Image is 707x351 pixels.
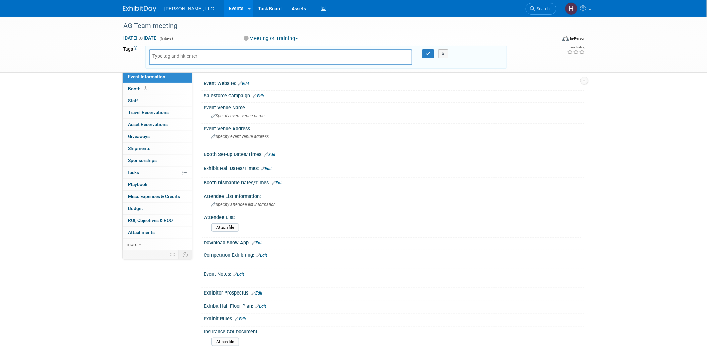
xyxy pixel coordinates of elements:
span: Search [535,6,550,11]
div: Exhibitor Prospectus: [204,288,584,297]
a: Shipments [123,143,192,154]
span: Travel Reservations [128,110,169,115]
span: Sponsorships [128,158,157,163]
div: Attendee List: [204,212,581,221]
a: Edit [261,166,272,171]
div: Booth Set-up Dates/Times: [204,149,584,158]
div: Event Format [517,35,586,45]
a: Playbook [123,179,192,190]
a: Event Information [123,71,192,83]
span: Staff [128,98,138,103]
div: Competition Exhibiting: [204,250,584,259]
div: Booth Dismantle Dates/Times: [204,178,584,186]
span: Specify event venue address [211,134,269,139]
div: Exhibit Hall Floor Plan: [204,301,584,310]
input: Type tag and hit enter [152,53,206,60]
span: Specify attendee list information [211,202,276,207]
span: Budget [128,206,143,211]
span: Tasks [127,170,139,175]
div: Salesforce Campaign: [204,91,584,99]
a: Edit [253,94,264,98]
span: Booth [128,86,149,91]
a: Edit [256,253,267,258]
span: [DATE] [DATE] [123,35,158,41]
div: Event Notes: [204,269,584,278]
a: Edit [233,272,244,277]
td: Tags [123,46,139,69]
span: Playbook [128,182,147,187]
a: Giveaways [123,131,192,142]
img: Hannah Mulholland [565,2,578,15]
a: more [123,239,192,250]
span: Asset Reservations [128,122,168,127]
span: Misc. Expenses & Credits [128,194,180,199]
a: Edit [264,152,275,157]
a: Booth [123,83,192,95]
a: Attachments [123,227,192,238]
div: Event Venue Address: [204,124,584,132]
div: In-Person [570,36,586,41]
a: Edit [272,181,283,185]
a: Misc. Expenses & Credits [123,191,192,202]
img: Format-Inperson.png [562,36,569,41]
a: Staff [123,95,192,107]
a: Edit [235,317,246,321]
span: Giveaways [128,134,150,139]
a: Tasks [123,167,192,179]
img: ExhibitDay [123,6,156,12]
span: Specify event venue name [211,113,265,118]
td: Toggle Event Tabs [179,250,192,259]
span: Event Information [128,74,165,79]
div: Exhibit Rules: [204,314,584,322]
a: Budget [123,203,192,214]
span: Shipments [128,146,150,151]
a: Search [526,3,556,15]
a: Sponsorships [123,155,192,166]
a: Edit [252,241,263,245]
td: Personalize Event Tab Strip [167,250,179,259]
span: Booth not reserved yet [142,86,149,91]
span: more [127,242,137,247]
div: Event Website: [204,78,584,87]
a: Edit [255,304,266,309]
div: Download Show App: [204,238,584,246]
a: Edit [251,291,262,296]
button: Meeting or Training [241,35,301,42]
span: (5 days) [159,36,173,41]
div: Insurance COI Document: [204,327,581,335]
span: [PERSON_NAME], LLC [164,6,214,11]
a: ROI, Objectives & ROO [123,215,192,226]
div: Attendee List Information: [204,191,584,200]
div: Event Rating [567,46,585,49]
div: Exhibit Hall Dates/Times: [204,163,584,172]
a: Asset Reservations [123,119,192,130]
span: to [137,35,144,41]
div: AG Team meeting [121,20,546,32]
a: Travel Reservations [123,107,192,118]
div: Event Venue Name: [204,103,584,111]
button: X [438,49,449,59]
span: Attachments [128,230,155,235]
span: ROI, Objectives & ROO [128,218,173,223]
a: Edit [238,81,249,86]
